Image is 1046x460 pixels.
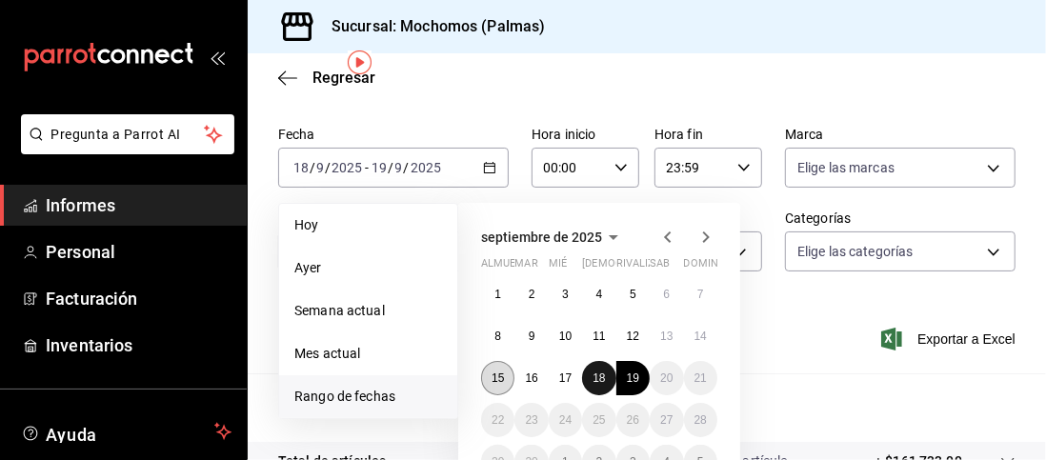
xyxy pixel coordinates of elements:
[13,138,234,158] a: Pregunta a Parrot AI
[549,277,582,311] button: 3 de septiembre de 2025
[616,319,650,353] button: 12 de septiembre de 2025
[278,69,375,87] button: Regresar
[514,361,548,395] button: 16 de septiembre de 2025
[348,50,372,74] img: Marcador de información sobre herramientas
[492,371,504,385] abbr: 15 de septiembre de 2025
[627,330,639,343] font: 12
[885,328,1016,350] button: Exportar a Excel
[529,288,535,301] font: 2
[684,257,730,277] abbr: domingo
[593,371,605,385] abbr: 18 de septiembre de 2025
[394,160,404,175] input: --
[331,160,363,175] input: ----
[525,413,537,427] abbr: 23 de septiembre de 2025
[694,371,707,385] abbr: 21 de septiembre de 2025
[627,371,639,385] font: 19
[365,160,369,175] font: -
[312,69,375,87] font: Regresar
[582,403,615,437] button: 25 de septiembre de 2025
[917,331,1016,347] font: Exportar a Excel
[616,257,669,270] font: rivalizar
[593,330,605,343] font: 11
[684,319,717,353] button: 14 de septiembre de 2025
[21,114,234,154] button: Pregunta a Parrot AI
[481,403,514,437] button: 22 de septiembre de 2025
[315,160,325,175] input: --
[525,371,537,385] abbr: 16 de septiembre de 2025
[294,346,360,361] font: Mes actual
[549,361,582,395] button: 17 de septiembre de 2025
[616,361,650,395] button: 19 de septiembre de 2025
[294,303,385,318] font: Semana actual
[630,288,636,301] font: 5
[294,260,322,275] font: Ayer
[694,330,707,343] font: 14
[596,288,603,301] font: 4
[660,413,673,427] abbr: 27 de septiembre de 2025
[562,288,569,301] font: 3
[559,371,572,385] abbr: 17 de septiembre de 2025
[46,289,137,309] font: Facturación
[559,330,572,343] font: 10
[684,257,730,270] font: dominio
[514,257,537,277] abbr: martes
[582,257,694,277] abbr: jueves
[549,257,567,277] abbr: miércoles
[292,160,310,175] input: --
[582,361,615,395] button: 18 de septiembre de 2025
[46,195,115,215] font: Informes
[294,389,395,404] font: Rango de fechas
[630,288,636,301] abbr: 5 de septiembre de 2025
[593,371,605,385] font: 18
[549,403,582,437] button: 24 de septiembre de 2025
[582,319,615,353] button: 11 de septiembre de 2025
[797,244,914,259] font: Elige las categorías
[481,230,602,245] font: septiembre de 2025
[549,319,582,353] button: 10 de septiembre de 2025
[616,277,650,311] button: 5 de septiembre de 2025
[660,371,673,385] font: 20
[525,413,537,427] font: 23
[481,319,514,353] button: 8 de septiembre de 2025
[684,403,717,437] button: 28 de septiembre de 2025
[582,257,694,270] font: [DEMOGRAPHIC_DATA]
[46,425,97,445] font: Ayuda
[627,371,639,385] abbr: 19 de septiembre de 2025
[684,277,717,311] button: 7 de septiembre de 2025
[514,403,548,437] button: 23 de septiembre de 2025
[332,17,546,35] font: Sucursal: Mochomos (Palmas)
[694,413,707,427] font: 28
[481,361,514,395] button: 15 de septiembre de 2025
[404,160,410,175] font: /
[559,413,572,427] font: 24
[532,128,595,143] font: Hora inicio
[514,257,537,270] font: mar
[51,127,181,142] font: Pregunta a Parrot AI
[559,371,572,385] font: 17
[593,330,605,343] abbr: 11 de septiembre de 2025
[660,330,673,343] font: 13
[410,160,442,175] input: ----
[616,257,669,277] abbr: viernes
[494,330,501,343] abbr: 8 de septiembre de 2025
[529,288,535,301] abbr: 2 de septiembre de 2025
[596,288,603,301] abbr: 4 de septiembre de 2025
[697,288,704,301] font: 7
[785,211,851,227] font: Categorías
[694,330,707,343] abbr: 14 de septiembre de 2025
[278,128,315,143] font: Fecha
[660,371,673,385] abbr: 20 de septiembre de 2025
[481,257,537,277] abbr: lunes
[694,413,707,427] abbr: 28 de septiembre de 2025
[46,242,115,262] font: Personal
[654,128,703,143] font: Hora fin
[650,257,670,277] abbr: sábado
[650,319,683,353] button: 13 de septiembre de 2025
[582,277,615,311] button: 4 de septiembre de 2025
[797,160,895,175] font: Elige las marcas
[627,413,639,427] font: 26
[650,277,683,311] button: 6 de septiembre de 2025
[492,371,504,385] font: 15
[627,330,639,343] abbr: 12 de septiembre de 2025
